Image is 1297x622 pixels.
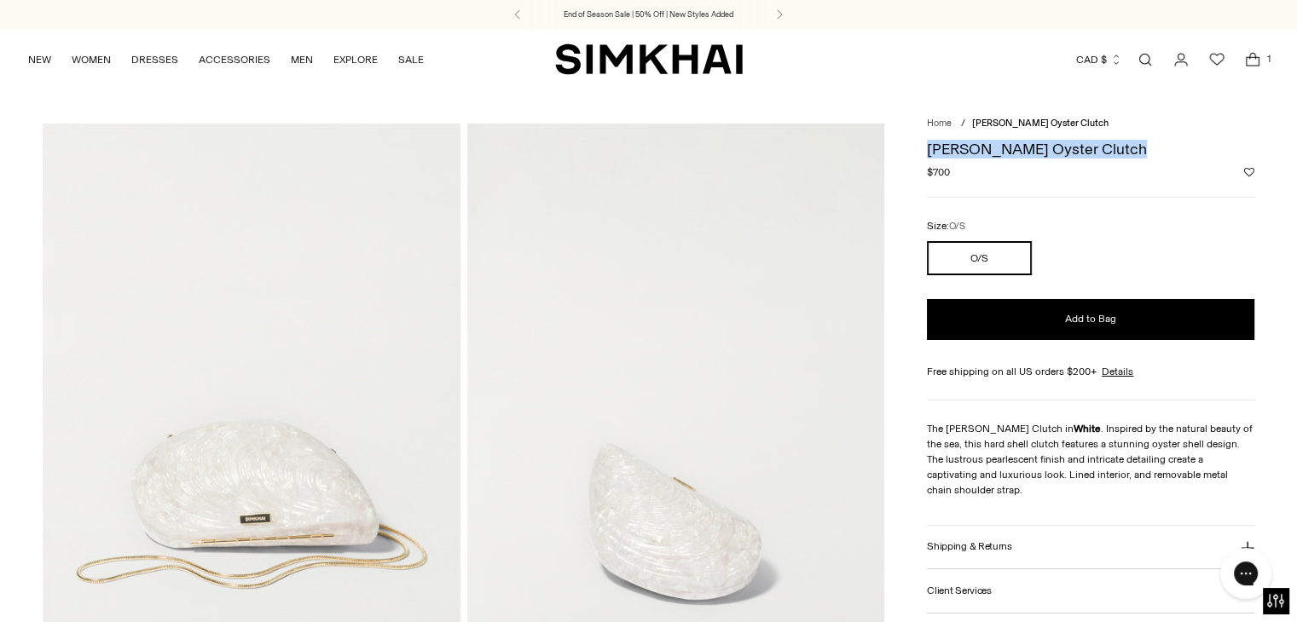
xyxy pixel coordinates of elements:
button: Shipping & Returns [927,526,1254,569]
span: O/S [949,221,965,232]
a: Details [1102,364,1133,379]
a: WOMEN [72,41,111,78]
a: ACCESSORIES [199,41,270,78]
a: NEW [28,41,51,78]
iframe: Gorgias live chat messenger [1212,542,1280,605]
button: Add to Wishlist [1244,167,1254,177]
span: 1 [1261,51,1277,66]
a: Open cart modal [1236,43,1270,77]
a: Open search modal [1128,43,1162,77]
a: EXPLORE [333,41,378,78]
span: $700 [927,164,950,180]
h1: [PERSON_NAME] Oyster Clutch [927,141,1254,157]
a: Wishlist [1200,43,1234,77]
button: O/S [927,241,1032,275]
nav: breadcrumbs [927,117,1254,131]
button: Client Services [927,569,1254,613]
div: Free shipping on all US orders $200+ [927,364,1254,379]
button: Add to Bag [927,299,1254,340]
button: CAD $ [1076,41,1122,78]
a: SALE [398,41,424,78]
a: SIMKHAI [555,43,743,76]
a: MEN [291,41,313,78]
a: Home [927,118,952,129]
label: Size: [927,218,965,234]
div: / [961,117,965,131]
span: [PERSON_NAME] Oyster Clutch [972,118,1109,129]
span: Add to Bag [1065,312,1116,326]
h3: Shipping & Returns [927,541,1012,552]
strong: White [1074,423,1101,435]
p: The [PERSON_NAME] Clutch in . Inspired by the natural beauty of the sea, this hard shell clutch f... [927,421,1254,498]
a: DRESSES [131,41,178,78]
h3: Client Services [927,585,992,596]
a: Go to the account page [1164,43,1198,77]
